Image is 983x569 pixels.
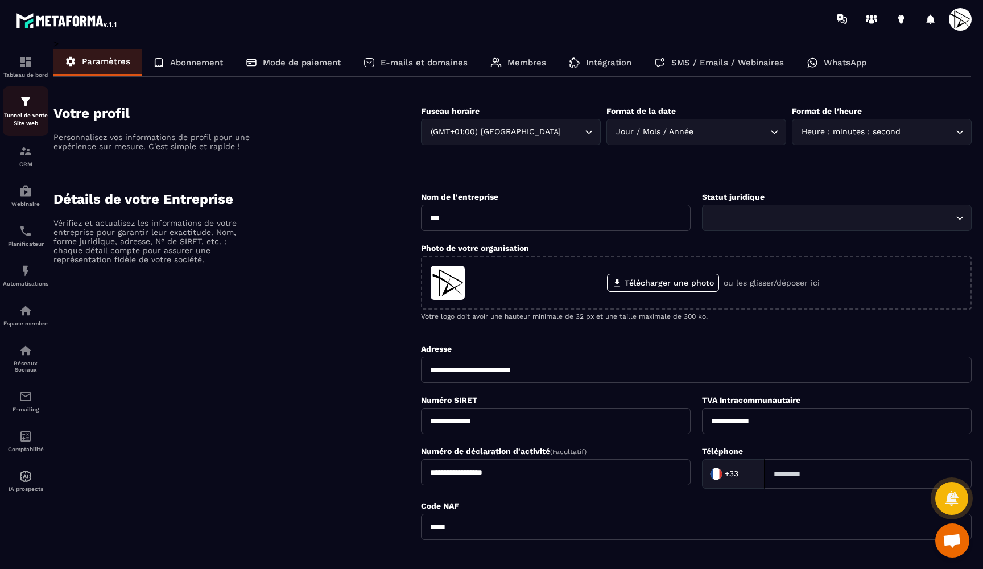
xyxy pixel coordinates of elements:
h4: Votre profil [53,105,421,121]
a: accountantaccountantComptabilité [3,421,48,461]
img: email [19,390,32,403]
div: Ouvrir le chat [935,523,969,558]
p: Planificateur [3,241,48,247]
img: formation [19,95,32,109]
label: Fuseau horaire [421,106,480,116]
p: Réseaux Sociaux [3,360,48,373]
img: formation [19,55,32,69]
input: Search for option [696,126,767,138]
label: Téléphone [702,447,743,456]
p: Abonnement [170,57,223,68]
span: (GMT+01:00) [GEOGRAPHIC_DATA] [428,126,564,138]
a: automationsautomationsAutomatisations [3,255,48,295]
h4: Détails de votre Entreprise [53,191,421,207]
p: Vérifiez et actualisez les informations de votre entreprise pour garantir leur exactitude. Nom, f... [53,218,253,264]
p: WhatsApp [824,57,866,68]
a: automationsautomationsWebinaire [3,176,48,216]
label: Code NAF [421,501,459,510]
p: E-mailing [3,406,48,413]
p: Votre logo doit avoir une hauteur minimale de 32 px et une taille maximale de 300 ko. [421,312,972,320]
a: emailemailE-mailing [3,381,48,421]
p: Tableau de bord [3,72,48,78]
label: Photo de votre organisation [421,244,529,253]
p: Comptabilité [3,446,48,452]
input: Search for option [903,126,953,138]
img: automations [19,304,32,318]
p: Webinaire [3,201,48,207]
label: Télécharger une photo [607,274,719,292]
label: Format de l’heure [792,106,862,116]
input: Search for option [564,126,582,138]
p: Espace membre [3,320,48,327]
label: Nom de l'entreprise [421,192,498,201]
a: formationformationTableau de bord [3,47,48,86]
label: Adresse [421,344,452,353]
span: +33 [725,468,738,480]
div: Search for option [702,459,765,489]
span: Heure : minutes : second [799,126,903,138]
input: Search for option [709,212,953,224]
p: Mode de paiement [263,57,341,68]
p: Personnalisez vos informations de profil pour une expérience sur mesure. C'est simple et rapide ! [53,133,253,151]
a: formationformationTunnel de vente Site web [3,86,48,136]
a: formationformationCRM [3,136,48,176]
div: Search for option [421,119,601,145]
p: IA prospects [3,486,48,492]
p: Membres [507,57,546,68]
p: Tunnel de vente Site web [3,112,48,127]
a: schedulerschedulerPlanificateur [3,216,48,255]
span: (Facultatif) [550,448,587,456]
p: ou les glisser/déposer ici [724,278,820,287]
span: Jour / Mois / Année [614,126,696,138]
img: automations [19,469,32,483]
img: social-network [19,344,32,357]
label: Format de la date [606,106,676,116]
a: social-networksocial-networkRéseaux Sociaux [3,335,48,381]
img: automations [19,264,32,278]
p: SMS / Emails / Webinaires [671,57,784,68]
img: accountant [19,430,32,443]
label: TVA Intracommunautaire [702,395,800,405]
p: Automatisations [3,281,48,287]
p: Paramètres [82,56,130,67]
label: Numéro de déclaration d'activité [421,447,587,456]
img: Country Flag [705,463,728,485]
p: CRM [3,161,48,167]
input: Search for option [741,465,753,483]
div: Search for option [606,119,786,145]
div: Search for option [702,205,972,231]
p: Intégration [586,57,631,68]
img: logo [16,10,118,31]
a: automationsautomationsEspace membre [3,295,48,335]
label: Numéro SIRET [421,395,477,405]
p: E-mails et domaines [381,57,468,68]
img: automations [19,184,32,198]
img: scheduler [19,224,32,238]
img: formation [19,145,32,158]
label: Statut juridique [702,192,765,201]
div: Search for option [792,119,972,145]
